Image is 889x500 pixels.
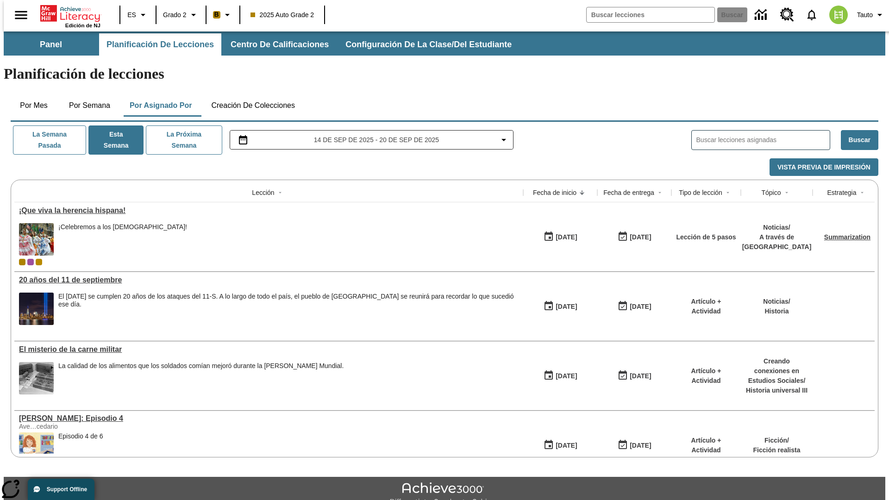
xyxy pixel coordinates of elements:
[58,293,519,325] div: El 11 de septiembre de 2021 se cumplen 20 años de los ataques del 11-S. A lo largo de todo el paí...
[19,276,519,284] div: 20 años del 11 de septiembre
[19,414,519,423] div: Elena Menope: Episodio 4
[630,370,651,382] div: [DATE]
[19,423,158,430] div: Ave…cedario
[4,31,885,56] div: Subbarra de navegación
[88,125,144,155] button: Esta semana
[761,188,781,197] div: Tópico
[127,10,136,20] span: ES
[841,130,878,150] button: Buscar
[696,133,830,147] input: Buscar lecciones asignadas
[722,187,733,198] button: Sort
[58,293,519,308] div: El [DATE] se cumplen 20 años de los ataques del 11-S. A lo largo de todo el país, el pueblo de [G...
[338,33,519,56] button: Configuración de la clase/del estudiante
[614,437,654,454] button: 09/14/25: Último día en que podrá accederse la lección
[770,158,878,176] button: Vista previa de impresión
[252,188,274,197] div: Lección
[827,188,856,197] div: Estrategia
[234,134,510,145] button: Seleccione el intervalo de fechas opción del menú
[753,445,801,455] p: Ficción realista
[829,6,848,24] img: avatar image
[540,367,580,385] button: 09/14/25: Primer día en que estuvo disponible la lección
[857,10,873,20] span: Tauto
[223,33,336,56] button: Centro de calificaciones
[540,228,580,246] button: 09/15/25: Primer día en que estuvo disponible la lección
[824,3,853,27] button: Escoja un nuevo avatar
[676,436,736,455] p: Artículo + Actividad
[556,301,577,312] div: [DATE]
[19,432,54,465] img: Elena está sentada en la mesa de clase, poniendo pegamento en un trozo de papel. Encima de la mes...
[163,10,187,20] span: Grado 2
[4,33,520,56] div: Subbarra de navegación
[40,4,100,23] a: Portada
[58,223,187,256] div: ¡Celebremos a los hispanoamericanos!
[676,232,736,242] p: Lección de 5 pasos
[614,298,654,315] button: 09/14/25: Último día en que podrá accederse la lección
[122,94,200,117] button: Por asignado por
[19,223,54,256] img: dos filas de mujeres hispanas en un desfile que celebra la cultura hispana. Las mujeres lucen col...
[745,356,808,386] p: Creando conexiones en Estudios Sociales /
[58,362,344,370] p: La calidad de los alimentos que los soldados comían mejoró durante la [PERSON_NAME] Mundial.
[587,7,714,22] input: Buscar campo
[857,187,868,198] button: Sort
[58,432,103,465] div: Episodio 4 de 6
[40,3,100,28] div: Portada
[65,23,100,28] span: Edición de NJ
[540,437,580,454] button: 09/14/25: Primer día en que estuvo disponible la lección
[556,231,577,243] div: [DATE]
[676,297,736,316] p: Artículo + Actividad
[654,187,665,198] button: Sort
[19,276,519,284] a: 20 años del 11 de septiembre, Lecciones
[19,206,519,215] div: ¡Que viva la herencia hispana!
[19,293,54,325] img: Tributo con luces en la ciudad de Nueva York desde el Parque Estatal Liberty (Nueva Jersey)
[36,259,42,265] div: New 2025 class
[742,232,812,252] p: A través de [GEOGRAPHIC_DATA]
[47,486,87,493] span: Support Offline
[556,440,577,451] div: [DATE]
[749,2,775,28] a: Centro de información
[19,414,519,423] a: Elena Menope: Episodio 4, Lecciones
[679,188,722,197] div: Tipo de lección
[27,259,34,265] div: OL 2025 Auto Grade 3
[58,362,344,394] div: La calidad de los alimentos que los soldados comían mejoró durante la Segunda Guerra Mundial.
[800,3,824,27] a: Notificaciones
[58,432,103,440] div: Episodio 4 de 6
[853,6,889,23] button: Perfil/Configuración
[676,366,736,386] p: Artículo + Actividad
[556,370,577,382] div: [DATE]
[123,6,153,23] button: Lenguaje: ES, Selecciona un idioma
[742,223,812,232] p: Noticias /
[498,134,509,145] svg: Collapse Date Range Filter
[5,33,97,56] button: Panel
[7,1,35,29] button: Abrir el menú lateral
[209,6,237,23] button: Boost El color de la clase es anaranjado claro. Cambiar el color de la clase.
[576,187,588,198] button: Sort
[99,33,221,56] button: Planificación de lecciones
[275,187,286,198] button: Sort
[11,94,57,117] button: Por mes
[146,125,222,155] button: La próxima semana
[214,9,219,20] span: B
[533,188,576,197] div: Fecha de inicio
[763,297,790,306] p: Noticias /
[19,362,54,394] img: Fotografía en blanco y negro que muestra cajas de raciones de comida militares con la etiqueta U....
[753,436,801,445] p: Ficción /
[19,345,519,354] div: El misterio de la carne militar
[630,231,651,243] div: [DATE]
[775,2,800,27] a: Centro de recursos, Se abrirá en una pestaña nueva.
[314,135,439,145] span: 14 de sep de 2025 - 20 de sep de 2025
[630,440,651,451] div: [DATE]
[58,223,187,231] div: ¡Celebremos a los [DEMOGRAPHIC_DATA]!
[62,94,118,117] button: Por semana
[781,187,792,198] button: Sort
[28,479,94,500] button: Support Offline
[540,298,580,315] button: 09/14/25: Primer día en que estuvo disponible la lección
[19,259,25,265] div: Clase actual
[824,233,870,241] a: Summarization
[159,6,203,23] button: Grado: Grado 2, Elige un grado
